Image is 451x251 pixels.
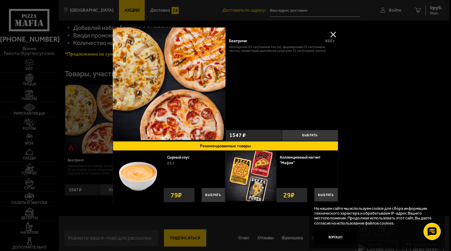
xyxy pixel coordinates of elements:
[282,188,296,202] strong: 29 ₽
[314,230,356,244] button: Хорошо
[169,188,184,202] strong: 79 ₽
[325,38,335,43] span: 850 г
[314,188,338,202] button: Выбрать
[282,130,338,141] button: Выбрать
[201,188,225,202] button: Выбрать
[229,38,320,44] div: Беатриче
[113,141,338,151] button: Рекомендованные товары
[167,155,194,160] a: Сырный соус
[280,155,320,165] a: Коллекционный магнит "Мафия"
[314,206,436,226] p: На нашем сайте мы используем cookie для сбора информации технического характера и обрабатываем IP...
[229,133,246,138] span: 1547 ₽
[113,27,225,141] a: Беатриче
[229,45,335,53] p: Пепперони 25 см (тонкое тесто), Фермерская 25 см (тонкое тесто), Пикантный цыплёнок сулугуни 25 с...
[167,161,174,166] span: 25 г
[113,27,225,140] img: Беатриче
